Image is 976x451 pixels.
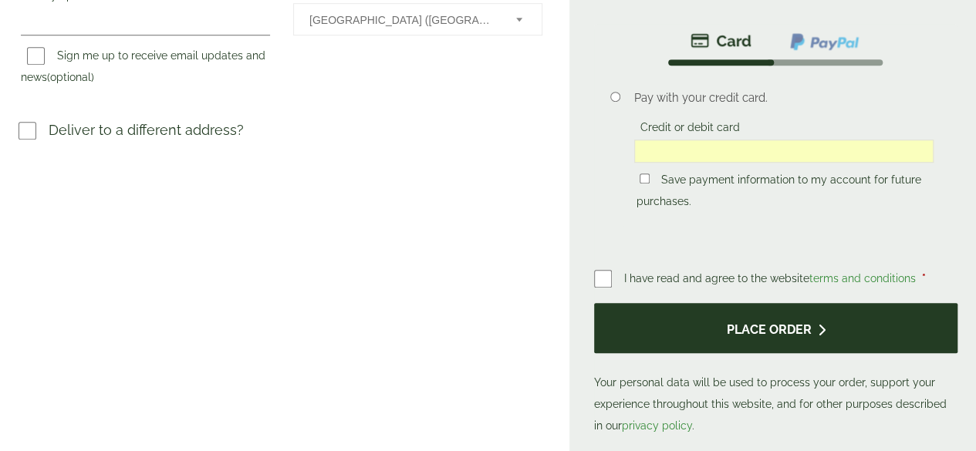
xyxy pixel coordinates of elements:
[27,47,45,65] input: Sign me up to receive email updates and news(optional)
[49,119,244,140] p: Deliver to a different address?
[809,272,916,284] a: terms and conditions
[594,303,957,436] p: Your personal data will be used to process your order, support your experience throughout this we...
[293,3,542,35] span: Country/Region
[309,4,495,36] span: United Kingdom (UK)
[789,32,860,52] img: ppcp-gateway.png
[594,303,957,353] button: Place order
[637,173,921,212] label: Save payment information to my account for future purchases.
[922,272,926,284] abbr: required
[639,144,930,158] iframe: Secure card payment input frame
[634,121,746,138] label: Credit or debit card
[624,272,919,284] span: I have read and agree to the website
[21,49,265,88] label: Sign me up to receive email updates and news
[622,419,692,432] a: privacy policy
[47,71,94,83] span: (optional)
[691,32,751,50] img: stripe.png
[634,89,934,106] p: Pay with your credit card.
